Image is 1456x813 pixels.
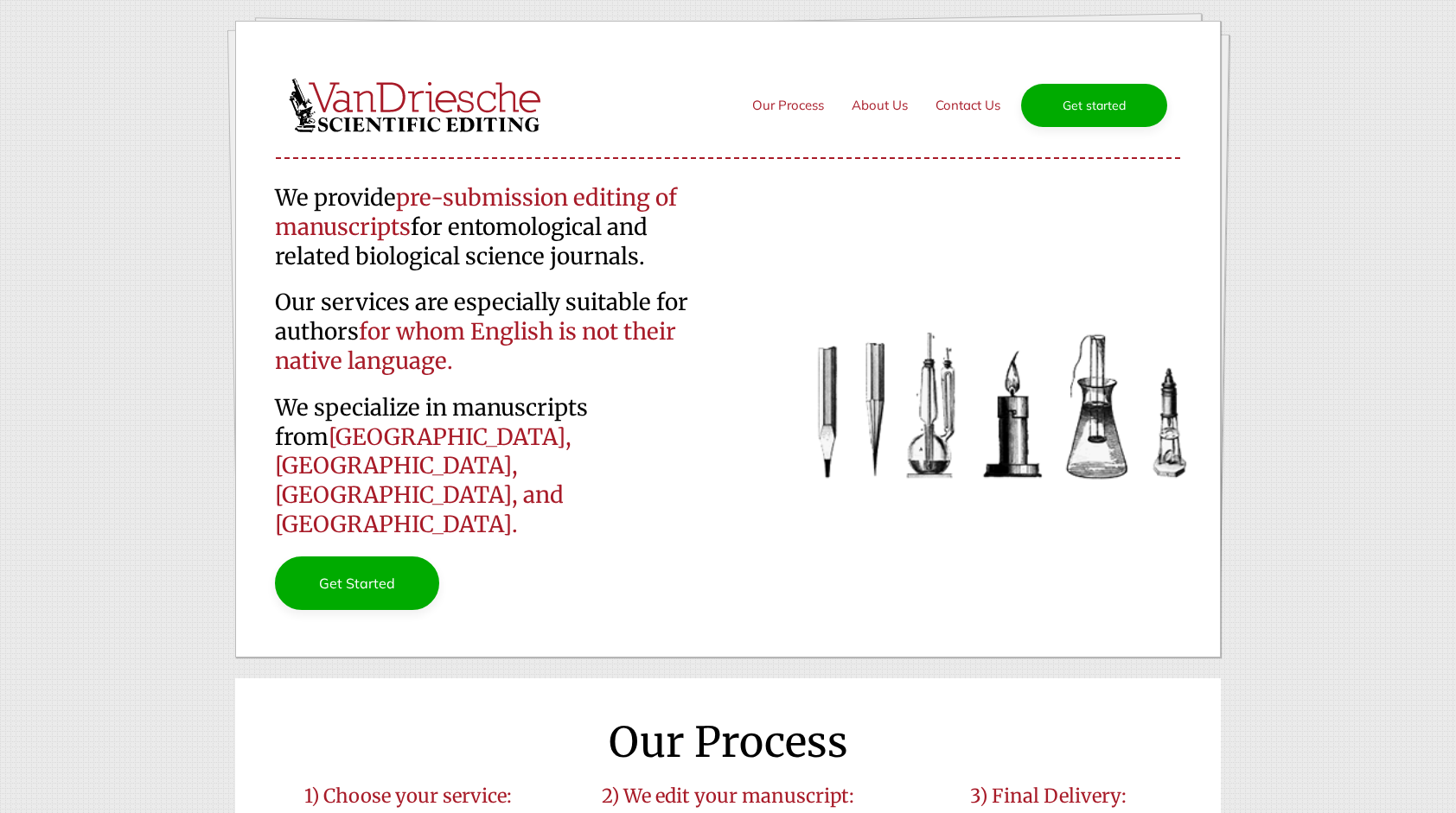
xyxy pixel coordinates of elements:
span: for whom English is not their native language. [275,317,676,375]
h6: 3) Final Delivery: [901,784,1195,809]
a: Our Process [745,89,831,123]
a: Contact Us [929,89,1007,123]
a: About Us [845,89,915,123]
h5: We provide for entomological and related biological science journals. [275,183,715,288]
h6: 2) We edit your manuscript: [581,784,875,809]
span: [GEOGRAPHIC_DATA], [GEOGRAPHIC_DATA], [GEOGRAPHIC_DATA], and [GEOGRAPHIC_DATA]. [275,422,572,538]
h6: 1) Choose your service: [261,784,555,809]
h3: Our Process [261,721,1195,763]
h5: Our services are especially suitable for authors [275,288,715,392]
a: Get Started [275,556,439,610]
h5: We specialize in manuscripts from [275,393,715,556]
span: pre-submission editing of manuscripts [275,183,677,241]
a: Get started [1021,84,1167,127]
